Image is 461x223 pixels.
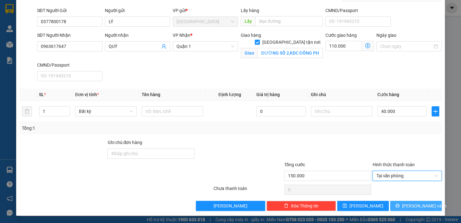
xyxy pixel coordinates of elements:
[213,185,284,196] div: Chưa thanh toán
[260,39,323,46] span: [GEOGRAPHIC_DATA] tận nơi
[325,41,362,51] input: Cước giao hàng
[284,162,305,167] span: Tổng cước
[37,62,102,69] div: CMND/Passport
[39,9,63,39] b: Gửi khách hàng
[255,16,323,26] input: Dọc đường
[257,48,323,58] input: Giao tận nơi
[432,109,439,114] span: plus
[432,106,439,116] button: plus
[308,89,375,101] th: Ghi chú
[161,44,166,49] span: user-add
[266,201,336,211] button: deleteXóa Thông tin
[377,92,399,97] span: Cước hàng
[75,92,99,97] span: Đơn vị tính
[176,17,234,26] span: Ninh Hòa
[395,203,400,208] span: printer
[325,33,357,38] label: Cước giao hàng
[39,92,44,97] span: SL
[325,7,391,14] div: CMND/Passport
[37,7,102,14] div: SĐT Người Gửi
[79,107,133,116] span: Bất kỳ
[365,43,370,48] span: dollar-circle
[22,125,178,132] div: Tổng: 1
[390,201,442,211] button: printer[PERSON_NAME] và In
[256,92,280,97] span: Giá trị hàng
[240,16,255,26] span: Lấy
[8,41,35,82] b: Phương Nam Express
[173,7,238,14] div: VP gửi
[53,24,87,29] b: [DOMAIN_NAME]
[240,8,259,13] span: Lấy hàng
[380,43,432,50] input: Ngày giao
[53,30,87,38] li: (c) 2017
[311,106,372,116] input: Ghi Chú
[372,162,414,167] label: Hình thức thanh toán
[173,33,190,38] span: VP Nhận
[343,203,347,208] span: save
[107,148,195,159] input: Ghi chú đơn hàng
[240,48,257,58] span: Giao
[402,202,446,209] span: [PERSON_NAME] và In
[376,171,438,180] span: Tại văn phòng
[142,106,203,116] input: VD: Bàn, Ghế
[196,201,265,211] button: [PERSON_NAME]
[214,202,247,209] span: [PERSON_NAME]
[107,140,142,145] label: Ghi chú đơn hàng
[22,106,32,116] button: delete
[218,92,241,97] span: Định lượng
[284,203,288,208] span: delete
[376,33,396,38] label: Ngày giao
[69,8,84,23] img: logo.jpg
[256,106,306,116] input: 0
[291,202,318,209] span: Xóa Thông tin
[240,33,261,38] span: Giao hàng
[337,201,389,211] button: save[PERSON_NAME]
[37,32,102,39] div: SĐT Người Nhận
[349,202,383,209] span: [PERSON_NAME]
[105,7,170,14] div: Người gửi
[142,92,160,97] span: Tên hàng
[176,42,234,51] span: Quận 1
[105,32,170,39] div: Người nhận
